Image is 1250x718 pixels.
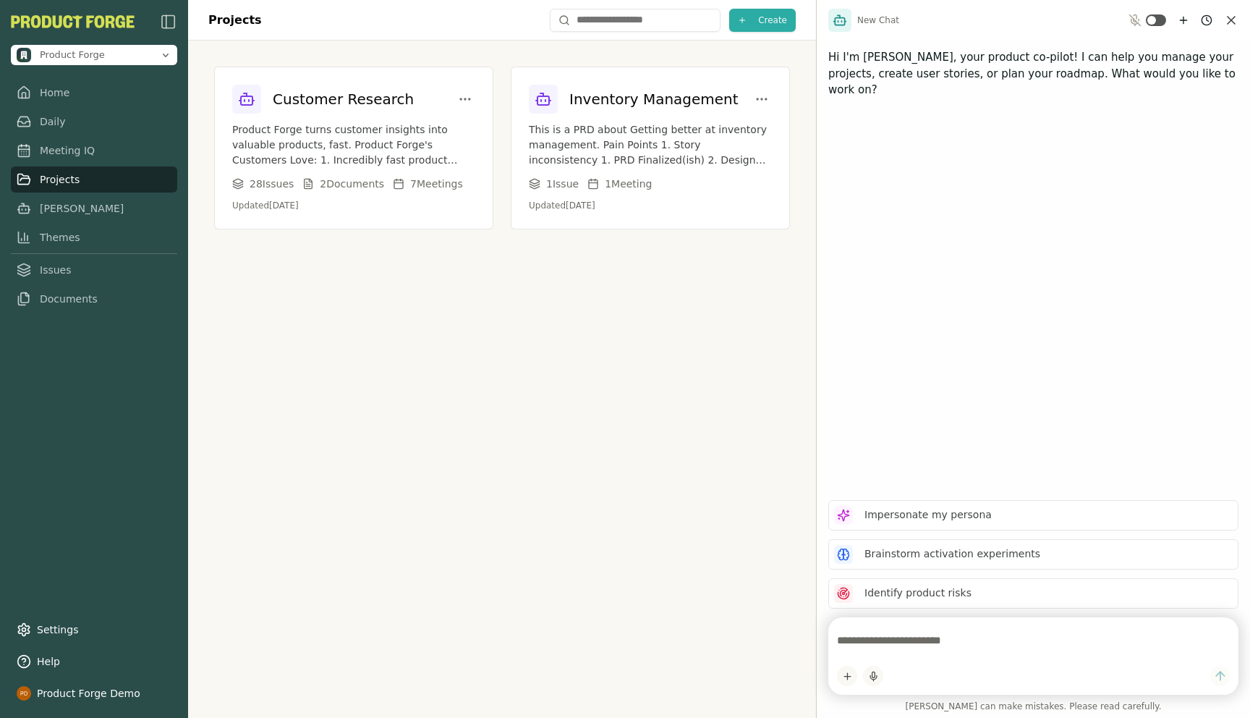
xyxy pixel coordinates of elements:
[11,15,135,28] button: PF-Logo
[11,109,177,135] a: Daily
[863,666,883,686] button: Start dictation
[828,539,1238,570] button: Brainstorm activation experiments
[11,257,177,283] a: Issues
[232,122,475,168] p: Product Forge turns customer insights into valuable products, fast. Product Forge's Customers Lov...
[17,686,31,701] img: profile
[864,507,992,523] p: Impersonate my persona
[11,286,177,312] a: Documents
[455,89,475,109] button: Project options
[828,701,1238,712] span: [PERSON_NAME] can make mistakes. Please read carefully.
[729,9,796,32] button: Create
[208,12,262,29] h1: Projects
[11,45,177,65] button: Open organization switcher
[11,617,177,643] a: Settings
[864,546,1040,562] p: Brainstorm activation experiments
[546,177,579,191] span: 1 Issue
[273,89,414,109] h3: Customer Research
[828,578,1238,609] button: Identify product risks
[11,680,177,706] button: Product Forge Demo
[11,80,177,106] a: Home
[160,13,177,30] button: Close Sidebar
[250,177,294,191] span: 28 Issue s
[11,649,177,675] button: Help
[529,122,772,168] p: This is a PRD about Getting better at inventory management. Pain Points 1. Story inconsistency 1....
[569,89,739,109] h3: Inventory Management
[758,14,787,26] span: Create
[529,200,772,211] p: Updated [DATE]
[1146,14,1166,26] button: Toggle ambient mode
[857,14,899,26] span: New Chat
[11,224,177,250] a: Themes
[605,177,652,191] span: 1 Meeting
[11,138,177,164] a: Meeting IQ
[837,666,857,686] button: Add content to chat
[11,166,177,193] a: Projects
[410,177,463,191] span: 7 Meeting s
[828,49,1238,98] p: Hi I'm [PERSON_NAME], your product co-pilot! I can help you manage your projects, create user sto...
[11,15,135,28] img: Product Forge
[320,177,384,191] span: 2 Document s
[1175,12,1192,29] button: New chat
[17,48,31,62] img: Product Forge
[828,500,1238,531] button: Impersonate my persona
[232,200,475,211] p: Updated [DATE]
[40,48,105,62] span: Product Forge
[864,586,971,601] p: Identify product risks
[1198,12,1215,29] button: Chat history
[1224,13,1238,28] button: Close chat
[11,195,177,221] a: [PERSON_NAME]
[160,13,177,30] img: sidebar
[752,89,772,109] button: Project options
[1210,667,1230,686] button: Send message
